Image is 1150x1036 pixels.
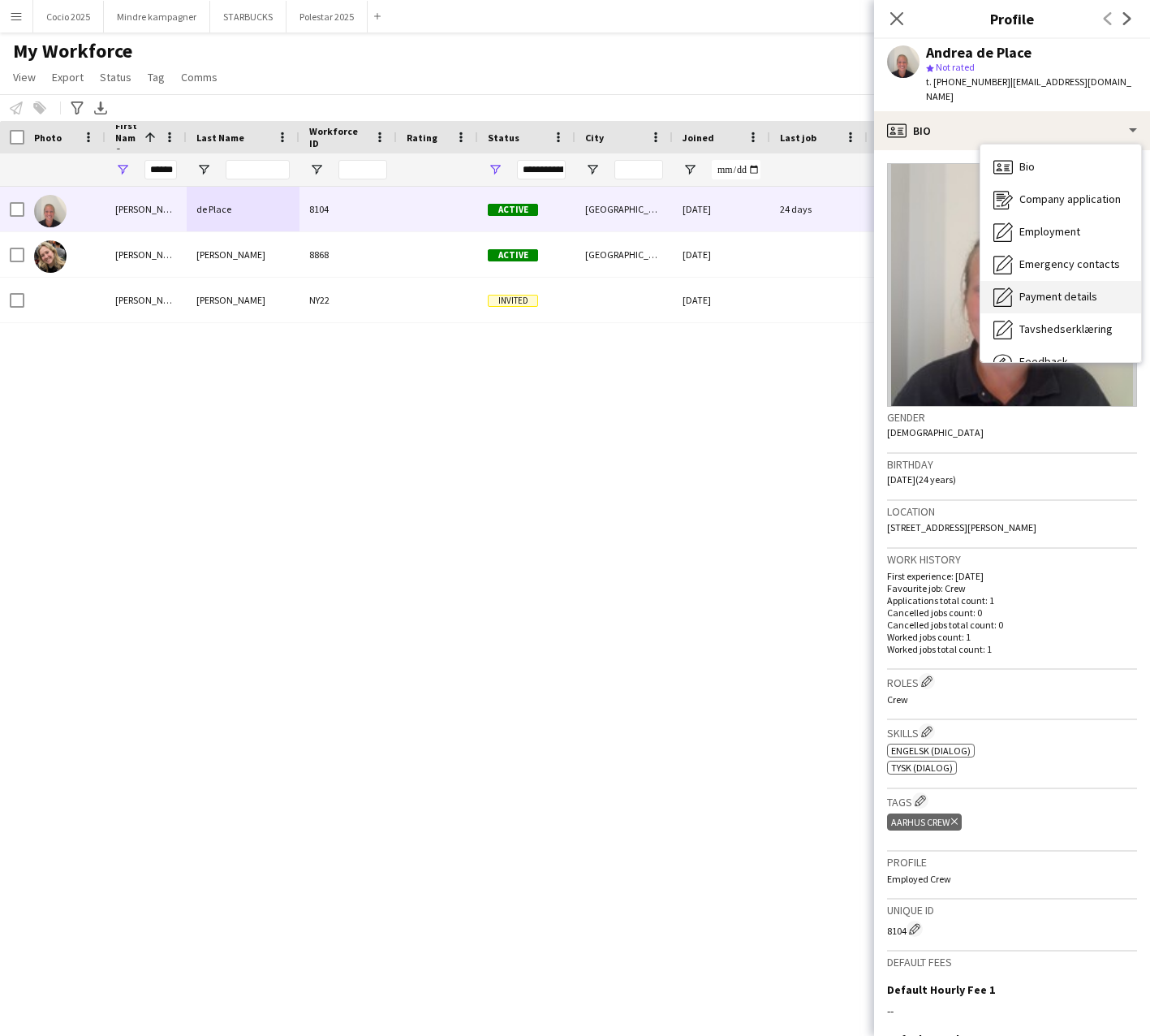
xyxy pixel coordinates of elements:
[338,160,387,179] input: Workforce ID Filter Input
[980,281,1141,313] div: Payment details
[980,183,1141,216] div: Company application
[780,132,816,144] span: Last job
[34,240,67,273] img: Andrea Lind Christensen
[887,163,1137,407] img: Crew avatar or photo
[488,249,538,261] span: Active
[13,39,132,63] span: My Workforce
[52,70,84,84] span: Export
[187,187,299,231] div: de Place
[887,903,1137,917] h3: Unique ID
[887,673,1137,690] h3: Roles
[187,232,299,277] div: [PERSON_NAME]
[874,8,1150,29] h3: Profile
[1019,322,1113,336] span: Tavshedserklæring
[106,187,187,231] div: [PERSON_NAME]
[673,187,770,231] div: [DATE]
[488,295,538,307] span: Invited
[926,76,1131,102] span: | [EMAIL_ADDRESS][DOMAIN_NAME]
[868,187,965,231] div: 1
[174,67,224,88] a: Comms
[34,195,67,227] img: Andrea de Place
[673,232,770,277] div: [DATE]
[91,98,110,118] app-action-btn: Export XLSX
[868,232,965,277] div: 0
[980,313,1141,346] div: Tavshedserklæring
[210,1,286,32] button: STARBUCKS
[868,278,965,322] div: 0
[980,216,1141,248] div: Employment
[980,346,1141,378] div: Feedback
[148,70,165,84] span: Tag
[712,160,760,179] input: Joined Filter Input
[585,162,600,177] button: Open Filter Menu
[575,232,673,277] div: [GEOGRAPHIC_DATA]
[887,723,1137,740] h3: Skills
[980,248,1141,281] div: Emergency contacts
[673,278,770,322] div: [DATE]
[887,1004,1137,1018] div: --
[887,606,1137,619] p: Cancelled jobs count: 0
[683,132,714,144] span: Joined
[887,552,1137,567] h3: Work history
[1019,257,1120,271] span: Emergency contacts
[887,631,1137,643] p: Worked jobs count: 1
[887,504,1137,519] h3: Location
[1019,224,1080,239] span: Employment
[887,643,1137,655] p: Worked jobs total count: 1
[887,982,995,997] h3: Default Hourly Fee 1
[1019,192,1121,206] span: Company application
[488,204,538,216] span: Active
[13,70,36,84] span: View
[887,473,956,486] span: [DATE] (24 years)
[181,70,218,84] span: Comms
[770,187,868,231] div: 24 days
[887,814,962,831] div: Aarhus Crew
[309,162,324,177] button: Open Filter Menu
[614,160,663,179] input: City Filter Input
[936,61,975,73] span: Not rated
[407,132,437,144] span: Rating
[874,111,1150,150] div: Bio
[144,160,177,179] input: First Name Filter Input
[1019,289,1097,304] span: Payment details
[45,67,90,88] a: Export
[106,232,187,277] div: [PERSON_NAME]
[299,278,397,322] div: NY22
[1019,159,1035,174] span: Bio
[887,693,908,706] span: Crew
[887,582,1137,594] p: Favourite job: Crew
[887,619,1137,631] p: Cancelled jobs total count: 0
[6,67,42,88] a: View
[575,187,673,231] div: [GEOGRAPHIC_DATA]
[196,162,211,177] button: Open Filter Menu
[100,70,131,84] span: Status
[926,76,1010,88] span: t. [PHONE_NUMBER]
[1019,354,1068,369] span: Feedback
[887,457,1137,472] h3: Birthday
[309,125,368,149] span: Workforce ID
[115,162,130,177] button: Open Filter Menu
[887,873,1137,885] p: Employed Crew
[585,132,604,144] span: City
[141,67,171,88] a: Tag
[33,1,104,32] button: Cocio 2025
[488,132,519,144] span: Status
[887,855,1137,870] h3: Profile
[196,132,244,144] span: Last Name
[67,98,87,118] app-action-btn: Advanced filters
[683,162,697,177] button: Open Filter Menu
[226,160,290,179] input: Last Name Filter Input
[187,278,299,322] div: [PERSON_NAME]
[286,1,368,32] button: Polestar 2025
[299,187,397,231] div: 8104
[891,762,953,774] span: Tysk (dialog)
[891,745,971,757] span: Engelsk (dialog)
[887,426,984,438] span: [DEMOGRAPHIC_DATA]
[887,521,1036,533] span: [STREET_ADDRESS][PERSON_NAME]
[887,792,1137,809] h3: Tags
[926,45,1032,60] div: Andrea de Place
[34,132,62,144] span: Photo
[488,162,502,177] button: Open Filter Menu
[887,594,1137,606] p: Applications total count: 1
[299,232,397,277] div: 8868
